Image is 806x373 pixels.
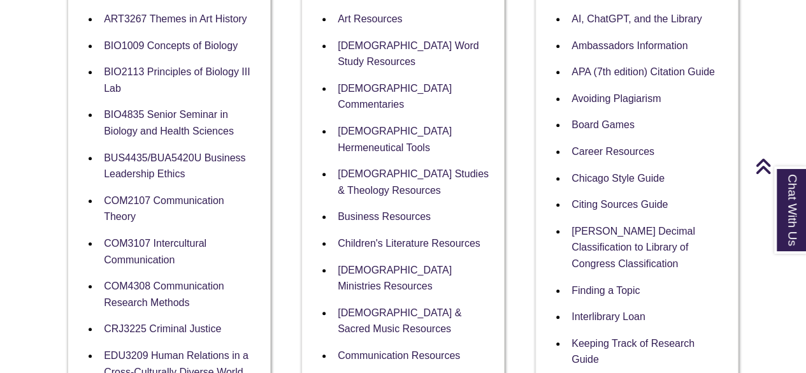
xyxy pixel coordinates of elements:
a: Chicago Style Guide [572,173,665,184]
a: APA (7th edition) Citation Guide [572,66,715,77]
a: [PERSON_NAME] Decimal Classification to Library of Congress Classification [572,226,695,269]
a: COM2107 Communication Theory [104,195,224,223]
a: [DEMOGRAPHIC_DATA] Commentaries [338,83,452,110]
a: Art Resources [338,13,402,24]
a: COM4308 Communication Research Methods [104,281,224,308]
a: BUS4435/BUA5420U Business Leadership Ethics [104,152,245,180]
a: Children's Literature Resources [338,238,480,249]
a: Career Resources [572,146,654,157]
a: BIO4835 Senior Seminar in Biology and Health Sciences [104,109,234,136]
a: Communication Resources [338,350,460,361]
a: Business Resources [338,211,431,222]
a: Ambassadors Information [572,40,687,51]
a: Citing Sources Guide [572,199,668,210]
a: BIO1009 Concepts of Biology [104,40,238,51]
a: Back to Top [755,157,803,175]
a: BIO2113 Principles of Biology III Lab [104,66,250,94]
a: [DEMOGRAPHIC_DATA] & Sacred Music Resources [338,307,461,335]
a: CRJ3225 Criminal Justice [104,323,221,334]
a: Board Games [572,119,635,130]
a: COM3107 Intercultural Communication [104,238,206,265]
a: [DEMOGRAPHIC_DATA] Hermeneutical Tools [338,126,452,153]
a: Avoiding Plagiarism [572,93,661,104]
a: Finding a Topic [572,285,640,296]
a: [DEMOGRAPHIC_DATA] Ministries Resources [338,265,452,292]
a: Interlibrary Loan [572,311,645,322]
a: ART3267 Themes in Art History [104,13,247,24]
a: [DEMOGRAPHIC_DATA] Word Study Resources [338,40,479,68]
a: Keeping Track of Research Guide [572,338,694,365]
a: AI, ChatGPT, and the Library [572,13,702,24]
a: [DEMOGRAPHIC_DATA] Studies & Theology Resources [338,168,489,196]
